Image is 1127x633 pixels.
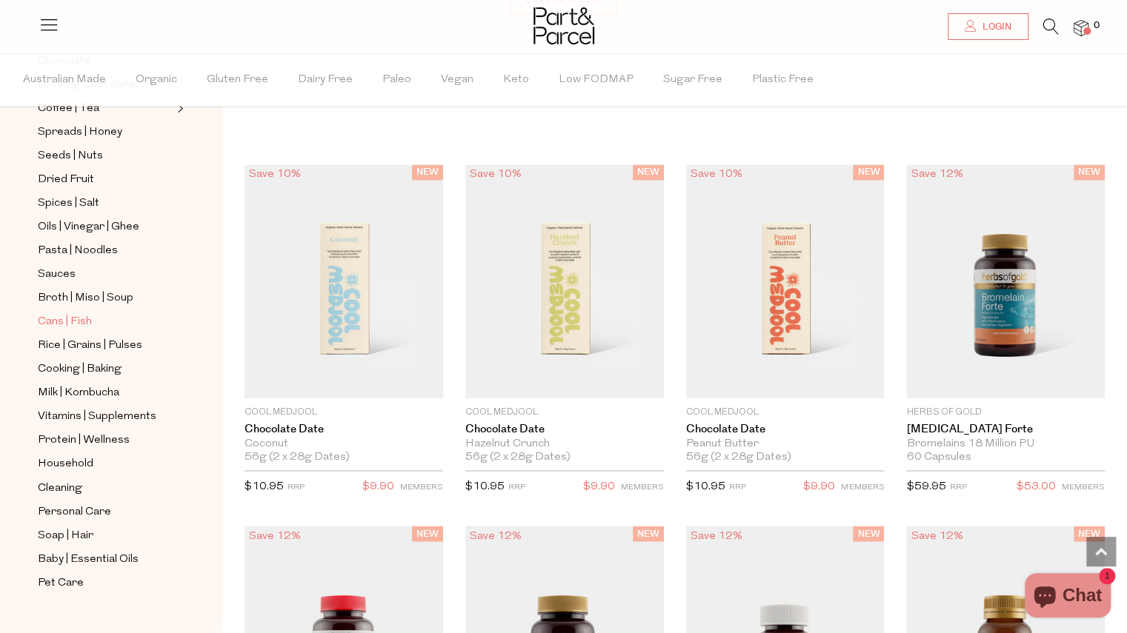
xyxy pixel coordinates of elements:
span: Gluten Free [207,54,268,106]
span: 0 [1090,19,1103,33]
small: MEMBERS [400,483,443,491]
div: Save 12% [465,526,526,546]
p: Cool Medjool [465,406,664,419]
span: Sauces [38,266,76,284]
span: NEW [412,526,443,541]
span: Spreads | Honey [38,124,122,141]
span: Protein | Wellness [38,432,130,449]
span: 56g (2 x 28g Dates) [465,451,571,464]
span: Soap | Hair [38,526,93,544]
a: Pasta | Noodles [38,241,173,260]
span: Australian Made [23,54,106,106]
div: Save 12% [245,526,305,546]
span: 60 Capsules [906,451,971,464]
a: Chocolate Date [245,423,443,436]
a: Chocolate Date [686,423,885,436]
span: Paleo [382,54,411,106]
span: Cans | Fish [38,313,92,331]
span: $9.90 [803,477,835,496]
p: Herbs of Gold [906,406,1105,419]
small: MEMBERS [1062,483,1105,491]
span: Coffee | Tea [38,100,99,118]
div: Hazelnut Crunch [465,438,664,451]
a: Pet Care [38,573,173,592]
span: Household [38,455,93,473]
span: Login [979,21,1011,33]
div: Save 10% [245,164,305,184]
span: Seeds | Nuts [38,147,103,165]
a: Household [38,455,173,473]
span: Pet Care [38,574,84,592]
span: Milk | Kombucha [38,384,119,402]
span: Broth | Miso | Soup [38,289,133,307]
img: Part&Parcel [533,7,594,44]
a: Cooking | Baking [38,360,173,378]
span: 56g (2 x 28g Dates) [245,451,350,464]
span: $10.95 [465,480,505,492]
div: Bromelains 18 Million PU [906,438,1105,451]
div: Coconut [245,438,443,451]
a: Milk | Kombucha [38,384,173,402]
p: Cool Medjool [686,406,885,419]
a: 0 [1074,20,1088,36]
span: NEW [853,526,884,541]
div: Save 10% [686,164,747,184]
span: $9.90 [583,477,615,496]
a: Soap | Hair [38,526,173,544]
a: Seeds | Nuts [38,147,173,165]
span: NEW [1074,164,1105,180]
span: Cooking | Baking [38,361,122,378]
span: Low FODMAP [559,54,634,106]
span: Organic [136,54,177,106]
small: RRP [949,483,966,491]
a: Oils | Vinegar | Ghee [38,218,173,236]
span: NEW [1074,526,1105,541]
div: Peanut Butter [686,438,885,451]
small: MEMBERS [841,483,884,491]
inbox-online-store-chat: Shopify online store chat [1020,573,1115,621]
a: Cans | Fish [38,312,173,331]
div: Save 12% [906,164,967,184]
span: $59.95 [906,480,945,492]
div: Save 12% [686,526,747,546]
span: Sugar Free [663,54,722,106]
small: MEMBERS [621,483,664,491]
a: Login [948,13,1028,40]
a: Coffee | Tea [38,99,173,118]
span: Keto [503,54,529,106]
a: Vitamins | Supplements [38,407,173,426]
p: Cool Medjool [245,406,443,419]
a: Cleaning [38,478,173,497]
small: RRP [287,483,305,491]
span: NEW [853,164,884,180]
a: Personal Care [38,502,173,520]
a: Rice | Grains | Pulses [38,336,173,355]
button: Expand/Collapse Coffee | Tea [173,99,184,117]
a: [MEDICAL_DATA] Forte [906,423,1105,436]
img: Chocolate Date [465,164,664,398]
span: Oils | Vinegar | Ghee [38,218,139,236]
small: RRP [729,483,746,491]
span: Plastic Free [752,54,814,106]
a: Baby | Essential Oils [38,549,173,568]
img: Bromelain Forte [906,164,1105,398]
span: $9.90 [362,477,394,496]
span: Vitamins | Supplements [38,408,156,426]
a: Protein | Wellness [38,431,173,449]
span: $10.95 [245,480,284,492]
img: Chocolate Date [686,164,885,398]
span: 56g (2 x 28g Dates) [686,451,791,464]
span: Dried Fruit [38,171,94,189]
a: Chocolate Date [465,423,664,436]
span: NEW [633,164,664,180]
span: $53.00 [1017,477,1056,496]
a: Spices | Salt [38,194,173,212]
a: Broth | Miso | Soup [38,289,173,307]
span: Baby | Essential Oils [38,550,139,568]
a: Dried Fruit [38,170,173,189]
a: Spreads | Honey [38,123,173,141]
small: RRP [508,483,525,491]
span: $10.95 [686,480,725,492]
span: Personal Care [38,503,111,520]
img: Chocolate Date [245,164,443,398]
